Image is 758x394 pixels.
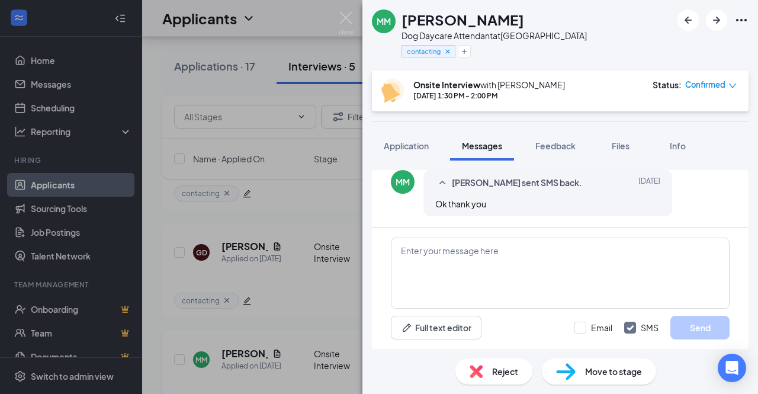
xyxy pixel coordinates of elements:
span: Messages [462,140,502,151]
span: down [728,82,737,90]
svg: Cross [444,47,452,56]
svg: Ellipses [734,13,749,27]
span: [DATE] [638,176,660,190]
span: Feedback [535,140,576,151]
span: Application [384,140,429,151]
button: Send [670,316,730,339]
div: Open Intercom Messenger [718,354,746,382]
h1: [PERSON_NAME] [402,9,524,30]
div: MM [377,15,391,27]
button: Plus [458,45,471,57]
span: Reject [492,365,518,378]
svg: ArrowRight [709,13,724,27]
span: Info [670,140,686,151]
button: ArrowRight [706,9,727,31]
div: Status : [653,79,682,91]
button: Full text editorPen [391,316,481,339]
svg: Pen [401,322,413,334]
div: MM [396,176,410,188]
svg: ArrowLeftNew [681,13,695,27]
span: Files [612,140,629,151]
div: Dog Daycare Attendant at [GEOGRAPHIC_DATA] [402,30,587,41]
svg: SmallChevronUp [435,176,449,190]
svg: Plus [461,48,468,55]
span: contacting [407,46,441,56]
span: Confirmed [685,79,725,91]
div: [DATE] 1:30 PM - 2:00 PM [413,91,565,101]
span: Ok thank you [435,198,486,209]
span: [PERSON_NAME] sent SMS back. [452,176,582,190]
b: Onsite Interview [413,79,480,90]
button: ArrowLeftNew [677,9,699,31]
span: Move to stage [585,365,642,378]
div: with [PERSON_NAME] [413,79,565,91]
